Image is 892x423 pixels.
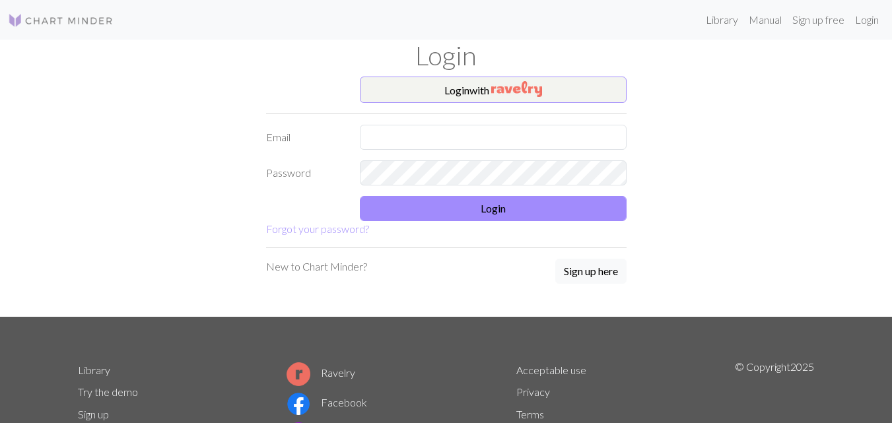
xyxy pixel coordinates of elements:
a: Privacy [516,385,550,398]
button: Loginwith [360,77,627,103]
label: Email [258,125,353,150]
img: Logo [8,13,114,28]
button: Sign up here [555,259,627,284]
a: Login [850,7,884,33]
h1: Login [70,40,823,71]
a: Ravelry [287,366,355,379]
a: Library [701,7,743,33]
img: Ravelry [491,81,542,97]
a: Acceptable use [516,364,586,376]
a: Library [78,364,110,376]
button: Login [360,196,627,221]
a: Manual [743,7,787,33]
a: Facebook [287,396,367,408]
img: Facebook logo [287,392,310,416]
img: Ravelry logo [287,362,310,386]
label: Password [258,160,353,185]
a: Sign up here [555,259,627,285]
p: New to Chart Minder? [266,259,367,275]
a: Terms [516,408,544,420]
a: Sign up [78,408,109,420]
a: Sign up free [787,7,850,33]
a: Forgot your password? [266,222,369,235]
a: Try the demo [78,385,138,398]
